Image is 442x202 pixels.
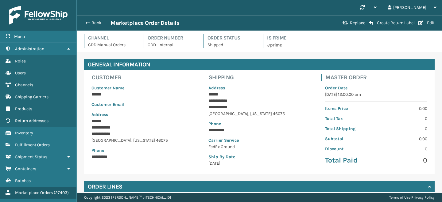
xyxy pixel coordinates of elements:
[15,46,44,51] span: Administration
[88,183,122,190] h4: Order Lines
[380,105,427,112] p: 0.00
[15,142,50,148] span: Fulfillment Orders
[389,193,435,202] div: |
[380,136,427,142] p: 0.00
[325,115,372,122] p: Total Tax
[325,105,372,112] p: Items Price
[91,112,108,117] span: Address
[208,110,311,117] p: [GEOGRAPHIC_DATA] , [US_STATE] 46075
[418,21,423,25] i: Edit
[369,21,373,25] i: Create Return Label
[208,154,311,160] p: Ship By Date
[267,34,315,42] h4: Is Prime
[110,19,179,27] h3: Marketplace Order Details
[82,20,110,26] button: Back
[54,190,69,195] span: ( 27403 )
[15,118,48,123] span: Return Addresses
[411,195,435,200] a: Privacy Policy
[88,34,136,42] h4: Channel
[84,193,171,202] p: Copyright 2023 [PERSON_NAME]™ v [TECHNICAL_ID]
[15,190,53,195] span: Marketplace Orders
[92,74,197,81] h4: Customer
[343,21,348,25] i: Replace
[208,121,311,127] p: Phone
[15,58,26,64] span: Roles
[91,101,194,108] p: Customer Email
[84,59,435,70] h4: General Information
[148,42,196,48] p: CDD- Internal
[15,82,33,88] span: Channels
[325,156,372,165] p: Total Paid
[417,20,436,26] button: Edit
[325,74,431,81] h4: Master Order
[208,144,311,150] p: FedEx Ground
[325,85,427,91] p: Order Date
[9,6,68,24] img: logo
[380,156,427,165] p: 0
[91,137,194,144] p: [GEOGRAPHIC_DATA] , [US_STATE] 46075
[380,125,427,132] p: 0
[380,146,427,152] p: 0
[325,125,372,132] p: Total Shipping
[15,94,48,99] span: Shipping Carriers
[15,178,31,183] span: Batches
[91,147,194,154] p: Phone
[389,195,410,200] a: Terms of Use
[148,34,196,42] h4: Order Number
[367,20,417,26] button: Create Return Label
[14,34,25,39] span: Menu
[325,91,427,98] p: [DATE] 12:00:00 am
[341,20,367,26] button: Replace
[15,70,26,76] span: Users
[91,85,194,91] p: Customer Name
[209,74,314,81] h4: Shipping
[207,42,256,48] p: Shipped
[325,136,372,142] p: Subtotal
[207,34,256,42] h4: Order Status
[380,115,427,122] p: 0
[208,137,311,144] p: Carrier Service
[15,130,33,136] span: Inventory
[15,106,32,111] span: Products
[88,42,136,48] p: CDD Manual Orders
[15,166,36,171] span: Containers
[208,85,225,91] span: Address
[325,146,372,152] p: Discount
[208,160,311,166] p: [DATE]
[15,154,47,159] span: Shipment Status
